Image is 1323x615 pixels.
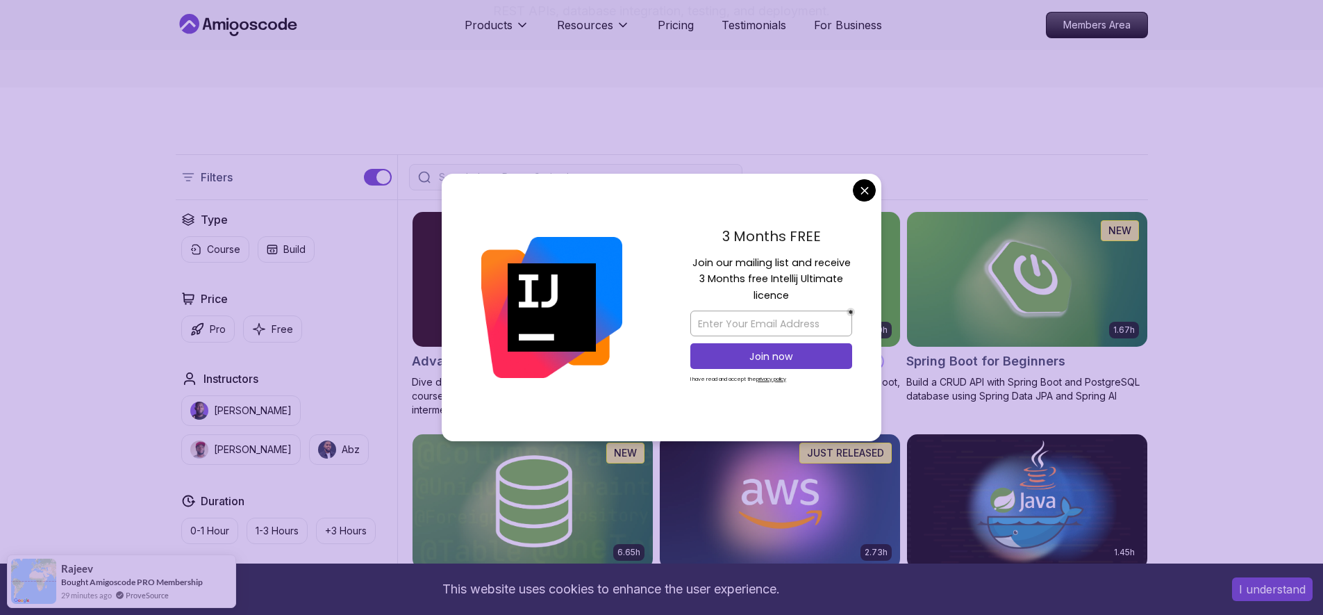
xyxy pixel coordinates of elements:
[465,17,513,33] p: Products
[906,211,1148,403] a: Spring Boot for Beginners card1.67hNEWSpring Boot for BeginnersBuild a CRUD API with Spring Boot ...
[181,236,249,263] button: Course
[342,443,360,457] p: Abz
[181,434,301,465] button: instructor img[PERSON_NAME]
[90,577,203,587] a: Amigoscode PRO Membership
[1232,577,1313,601] button: Accept cookies
[126,589,169,601] a: ProveSource
[660,434,900,569] img: AWS for Developers card
[412,352,551,371] h2: Advanced Spring Boot
[1047,13,1147,38] p: Members Area
[201,290,228,307] h2: Price
[465,17,529,44] button: Products
[907,212,1147,347] img: Spring Boot for Beginners card
[61,589,112,601] span: 29 minutes ago
[1113,325,1135,336] p: 1.67h
[557,17,613,33] p: Resources
[309,434,369,465] button: instructor imgAbz
[614,446,637,460] p: NEW
[247,518,308,544] button: 1-3 Hours
[181,395,301,426] button: instructor img[PERSON_NAME]
[190,524,229,538] p: 0-1 Hour
[10,574,1211,605] div: This website uses cookies to enhance the user experience.
[201,493,244,509] h2: Duration
[325,524,367,538] p: +3 Hours
[412,375,654,417] p: Dive deep into Spring Boot with our advanced course, designed to take your skills from intermedia...
[190,402,208,420] img: instructor img
[413,212,653,347] img: Advanced Spring Boot card
[722,17,786,33] a: Testimonials
[11,559,56,604] img: provesource social proof notification image
[1046,12,1148,38] a: Members Area
[258,236,315,263] button: Build
[316,518,376,544] button: +3 Hours
[557,17,630,44] button: Resources
[201,169,233,186] p: Filters
[906,352,1065,371] h2: Spring Boot for Beginners
[203,370,258,387] h2: Instructors
[214,443,292,457] p: [PERSON_NAME]
[1114,547,1135,558] p: 1.45h
[190,441,208,459] img: instructor img
[865,547,888,558] p: 2.73h
[207,243,240,256] p: Course
[318,441,336,459] img: instructor img
[214,404,292,418] p: [PERSON_NAME]
[243,315,302,343] button: Free
[658,17,694,33] a: Pricing
[256,524,299,538] p: 1-3 Hours
[436,170,733,184] input: Search Java, React, Spring boot ...
[412,211,654,417] a: Advanced Spring Boot card5.18hAdvanced Spring BootProDive deep into Spring Boot with our advanced...
[907,434,1147,569] img: Docker for Java Developers card
[181,315,235,343] button: Pro
[807,446,884,460] p: JUST RELEASED
[272,322,293,336] p: Free
[814,17,882,33] a: For Business
[413,434,653,569] img: Spring Data JPA card
[283,243,306,256] p: Build
[1108,224,1131,238] p: NEW
[61,563,93,575] span: Rajeev
[201,211,228,228] h2: Type
[210,322,226,336] p: Pro
[181,518,238,544] button: 0-1 Hour
[61,577,88,587] span: Bought
[906,375,1148,403] p: Build a CRUD API with Spring Boot and PostgreSQL database using Spring Data JPA and Spring AI
[617,547,640,558] p: 6.65h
